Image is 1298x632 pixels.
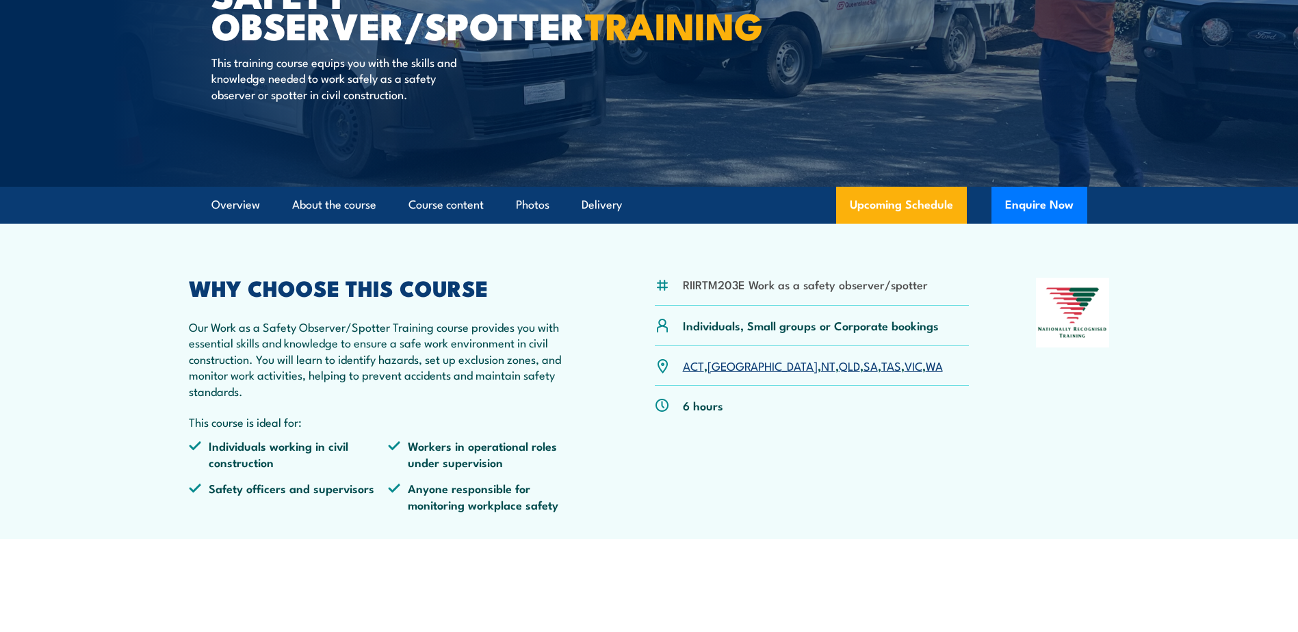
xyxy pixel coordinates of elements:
a: Delivery [582,187,622,223]
a: About the course [292,187,376,223]
p: 6 hours [683,397,723,413]
p: , , , , , , , [683,358,943,373]
a: SA [864,357,878,373]
a: [GEOGRAPHIC_DATA] [708,357,818,373]
p: Our Work as a Safety Observer/Spotter Training course provides you with essential skills and know... [189,319,588,399]
p: Individuals, Small groups or Corporate bookings [683,317,939,333]
li: Safety officers and supervisors [189,480,389,512]
a: Course content [408,187,484,223]
li: Workers in operational roles under supervision [388,438,588,470]
li: Anyone responsible for monitoring workplace safety [388,480,588,512]
a: TAS [881,357,901,373]
h2: WHY CHOOSE THIS COURSE [189,278,588,297]
a: VIC [905,357,922,373]
a: QLD [839,357,860,373]
a: Overview [211,187,260,223]
button: Enquire Now [991,187,1087,224]
p: This course is ideal for: [189,414,588,430]
a: Photos [516,187,549,223]
a: WA [926,357,943,373]
li: Individuals working in civil construction [189,438,389,470]
img: Nationally Recognised Training logo. [1036,278,1110,347]
a: NT [821,357,835,373]
li: RIIRTM203E Work as a safety observer/spotter [683,276,928,292]
a: Upcoming Schedule [836,187,967,224]
a: ACT [683,357,704,373]
p: This training course equips you with the skills and knowledge needed to work safely as a safety o... [211,54,461,102]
